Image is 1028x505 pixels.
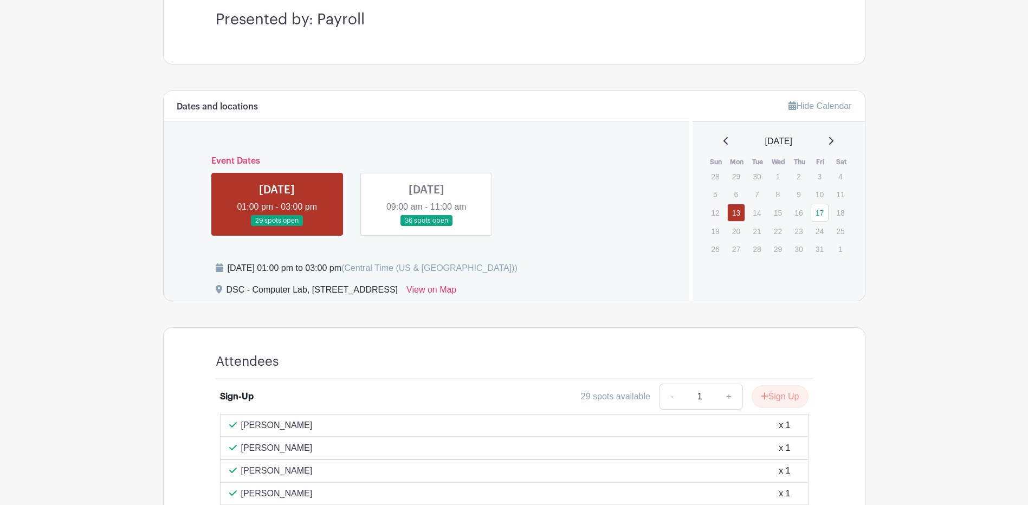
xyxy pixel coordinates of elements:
p: 14 [748,204,766,221]
p: 20 [727,223,745,239]
p: 11 [831,186,849,203]
p: 28 [706,168,724,185]
p: 9 [790,186,807,203]
p: 28 [748,241,766,257]
p: 2 [790,168,807,185]
p: [PERSON_NAME] [241,419,313,432]
a: 13 [727,204,745,222]
p: [PERSON_NAME] [241,487,313,500]
p: 29 [727,168,745,185]
div: x 1 [779,442,790,455]
span: [DATE] [765,135,792,148]
th: Thu [789,157,810,167]
th: Wed [768,157,790,167]
th: Sat [831,157,852,167]
button: Sign Up [752,385,809,408]
p: 8 [769,186,787,203]
div: x 1 [779,419,790,432]
h6: Dates and locations [177,102,258,112]
a: Hide Calendar [788,101,851,111]
p: [PERSON_NAME] [241,464,313,477]
div: x 1 [779,464,790,477]
span: (Central Time (US & [GEOGRAPHIC_DATA])) [341,263,518,273]
div: 29 spots available [581,390,650,403]
p: 26 [706,241,724,257]
p: 10 [811,186,829,203]
th: Tue [747,157,768,167]
p: 16 [790,204,807,221]
p: 22 [769,223,787,239]
a: - [659,384,684,410]
th: Sun [706,157,727,167]
p: 21 [748,223,766,239]
p: 27 [727,241,745,257]
h6: Event Dates [203,156,651,166]
a: + [715,384,742,410]
p: 19 [706,223,724,239]
th: Fri [810,157,831,167]
h4: Attendees [216,354,279,370]
p: 1 [831,241,849,257]
p: 30 [748,168,766,185]
h3: Presented by: Payroll [216,11,813,29]
p: [PERSON_NAME] [241,442,313,455]
p: 4 [831,168,849,185]
p: 3 [811,168,829,185]
p: 1 [769,168,787,185]
a: View on Map [406,283,456,301]
p: 5 [706,186,724,203]
p: 23 [790,223,807,239]
th: Mon [727,157,748,167]
p: 31 [811,241,829,257]
p: 15 [769,204,787,221]
div: DSC - Computer Lab, [STREET_ADDRESS] [227,283,398,301]
p: 12 [706,204,724,221]
p: 7 [748,186,766,203]
div: Sign-Up [220,390,254,403]
p: 29 [769,241,787,257]
p: 30 [790,241,807,257]
p: 24 [811,223,829,239]
p: 25 [831,223,849,239]
p: 18 [831,204,849,221]
p: 6 [727,186,745,203]
div: x 1 [779,487,790,500]
div: [DATE] 01:00 pm to 03:00 pm [228,262,518,275]
a: 17 [811,204,829,222]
